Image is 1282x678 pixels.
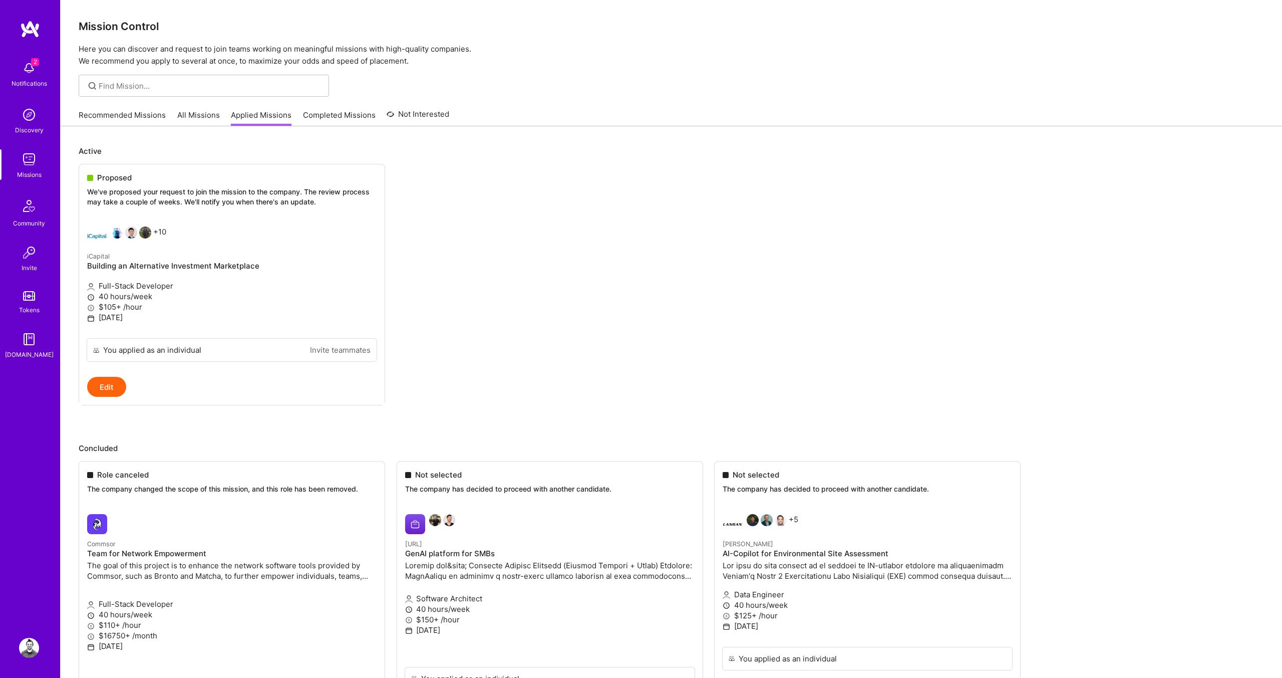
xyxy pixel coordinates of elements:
[87,227,166,247] div: +10
[12,78,47,89] div: Notifications
[723,623,730,630] i: icon Calendar
[97,172,132,183] span: Proposed
[111,227,123,239] img: Nick Kammerdiener
[23,291,35,301] img: tokens
[723,591,730,599] i: icon Applicant
[19,58,39,78] img: bell
[231,110,291,126] a: Applied Missions
[87,377,126,397] button: Edit
[17,169,42,180] div: Missions
[310,345,371,355] a: Invite teammates
[79,218,385,338] a: iCapital company logoNick KammerdienerBen LiangAdam Mostafa+10iCapitalBuilding an Alternative Inv...
[303,110,376,126] a: Completed Missions
[139,227,151,239] img: Adam Mostafa
[79,146,1264,156] p: Active
[99,81,322,91] input: Find Mission...
[761,514,773,526] img: Marcin Wylot
[87,253,110,260] small: iCapital
[387,108,449,126] a: Not Interested
[19,329,39,349] img: guide book
[723,514,798,534] div: +5
[723,589,1012,600] p: Data Engineer
[17,638,42,658] a: User Avatar
[79,110,166,126] a: Recommended Missions
[739,653,837,664] div: You applied as an individual
[723,600,1012,610] p: 40 hours/week
[747,514,759,526] img: Nhan Tran
[17,194,41,218] img: Community
[723,602,730,609] i: icon Clock
[87,312,377,323] p: [DATE]
[5,349,54,360] div: [DOMAIN_NAME]
[103,345,201,355] div: You applied as an individual
[723,612,730,620] i: icon MoneyGray
[723,560,1012,581] p: Lor ipsu do sita consect ad el seddoei te IN-utlabor etdolore ma aliquaenimadm Veniam'q Nostr 2 E...
[22,263,37,273] div: Invite
[79,43,1264,67] p: Here you can discover and request to join teams working on meaningful missions with high-quality ...
[87,187,377,206] p: We've proposed your request to join the mission to the company. The review process may take a cou...
[723,621,1012,631] p: [DATE]
[733,470,779,480] span: Not selected
[19,149,39,169] img: teamwork
[13,218,45,229] div: Community
[79,443,1264,454] p: Concluded
[87,80,98,92] i: icon SearchGrey
[775,514,787,526] img: Rob Shapiro
[87,283,95,291] i: icon Applicant
[87,227,107,247] img: iCapital company logo
[15,125,44,135] div: Discovery
[87,304,95,312] i: icon MoneyGray
[19,243,39,263] img: Invite
[723,549,1012,558] h4: AI-Copilot for Environmental Site Assessment
[87,315,95,322] i: icon Calendar
[723,540,773,548] small: [PERSON_NAME]
[177,110,220,126] a: All Missions
[723,484,1012,494] p: The company has decided to proceed with another candidate.
[723,514,743,534] img: Langan company logo
[19,105,39,125] img: discovery
[19,305,40,315] div: Tokens
[715,506,1020,647] a: Langan company logoNhan TranMarcin WylotRob Shapiro+5[PERSON_NAME]AI-Copilot for Environmental Si...
[723,610,1012,621] p: $125+ /hour
[79,20,1264,33] h3: Mission Control
[87,302,377,312] p: $105+ /hour
[87,291,377,302] p: 40 hours/week
[87,262,377,271] h4: Building an Alternative Investment Marketplace
[87,281,377,291] p: Full-Stack Developer
[19,638,39,658] img: User Avatar
[125,227,137,239] img: Ben Liang
[20,20,40,38] img: logo
[87,294,95,301] i: icon Clock
[31,58,39,66] span: 2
